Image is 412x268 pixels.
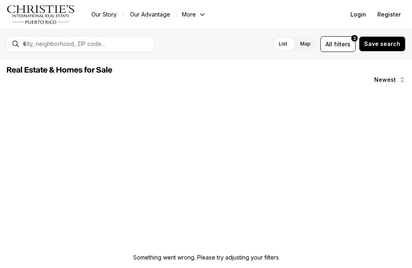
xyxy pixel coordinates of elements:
label: Map [294,37,317,51]
img: logo [6,5,75,24]
button: Save search [359,36,406,52]
a: Our Story [85,9,123,20]
span: Login [350,11,366,18]
span: Register [377,11,401,18]
span: 2 [353,35,356,42]
p: Something went wrong. Please try adjusting your filters [133,254,279,261]
button: Login [346,6,371,23]
button: More [177,9,211,20]
button: Register [373,6,406,23]
label: List [272,37,294,51]
button: Allfilters2 [320,36,356,52]
span: Real Estate & Homes for Sale [6,66,112,74]
button: Newest [369,72,410,88]
span: Newest [374,77,396,83]
a: Our Advantage [124,9,177,20]
span: filters [334,40,350,48]
span: Save search [364,41,400,47]
span: All [325,40,332,48]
